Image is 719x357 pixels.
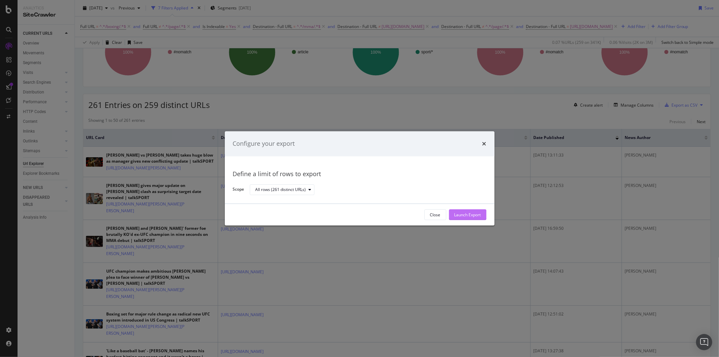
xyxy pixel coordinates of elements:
[233,187,244,194] label: Scope
[482,139,486,148] div: times
[250,184,314,195] button: All rows (261 distinct URLs)
[449,210,486,220] button: Launch Export
[454,212,481,218] div: Launch Export
[256,188,306,192] div: All rows (261 distinct URLs)
[430,212,441,218] div: Close
[424,210,446,220] button: Close
[233,139,295,148] div: Configure your export
[225,131,495,225] div: modal
[233,170,486,178] div: Define a limit of rows to export
[696,334,712,350] div: Open Intercom Messenger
